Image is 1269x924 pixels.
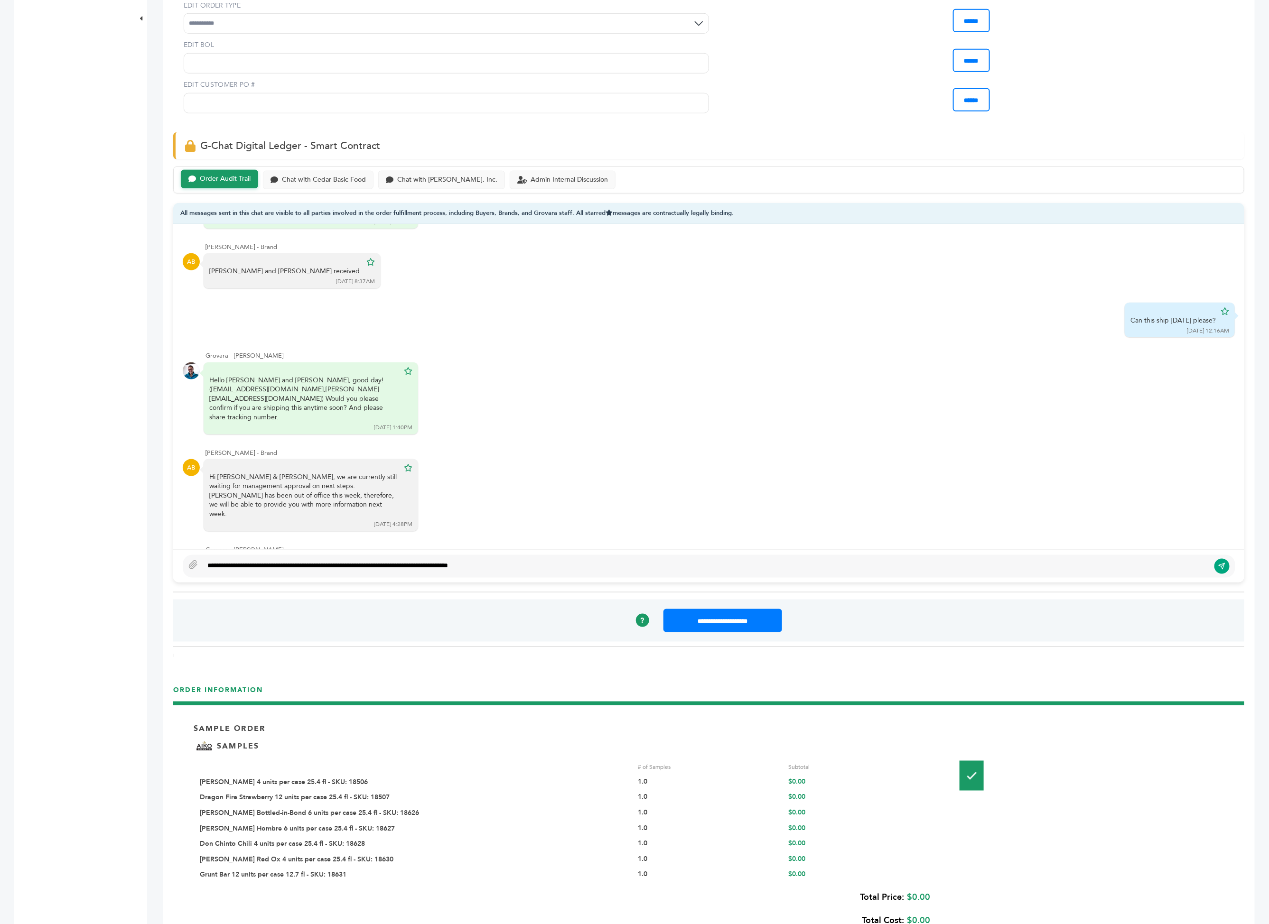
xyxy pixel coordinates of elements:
div: AB [183,253,200,270]
label: EDIT CUSTOMER PO # [184,80,709,90]
a: ? [636,614,649,627]
div: Order Audit Trail [200,175,251,183]
span: G-Chat Digital Ledger - Smart Contract [200,139,380,153]
div: 1.0 [638,855,782,865]
img: Pallet-Icons-01.png [960,761,984,791]
div: Chat with [PERSON_NAME], Inc. [397,176,497,184]
div: [DATE] 12:16AM [1187,327,1229,335]
a: [PERSON_NAME] Hombre 6 units per case 25.4 fl - SKU: 18627 [200,824,395,833]
b: Total Price: [860,892,904,904]
p: SAMPLES [217,741,259,752]
div: AB [183,459,200,476]
label: EDIT BOL [184,40,709,50]
div: $0.00 [788,824,932,834]
div: Grovara - [PERSON_NAME] [205,351,1235,360]
div: Hello [PERSON_NAME] and [PERSON_NAME], good day! ( [EMAIL_ADDRESS][DOMAIN_NAME] , [PERSON_NAME][E... [209,376,399,422]
div: 1.0 [638,793,782,803]
label: EDIT ORDER TYPE [184,1,709,10]
div: $0.00 [788,840,932,849]
div: $0.00 [788,778,932,787]
h3: ORDER INFORMATION [173,685,1244,702]
div: [DATE] 8:37AM [336,277,375,286]
a: Don Chinto Chili 4 units per case 25.4 fl - SKU: 18628 [200,840,365,849]
div: Can this ship [DATE] please? [1130,316,1216,325]
div: 1.0 [638,809,782,818]
a: Dragon Fire Strawberry 12 units per case 25.4 fl - SKU: 18507 [200,793,390,802]
div: [PERSON_NAME] - Brand [205,449,1235,457]
div: $0.00 [788,855,932,865]
a: Grunt Bar 12 units per case 12.7 fl - SKU: 18631 [200,870,346,879]
div: 1.0 [638,870,782,880]
div: [PERSON_NAME] and [PERSON_NAME] received. [209,267,362,276]
div: Admin Internal Discussion [531,176,608,184]
div: [PERSON_NAME] - Brand [205,243,1235,251]
div: 1.0 [638,778,782,787]
div: [DATE] 4:28PM [374,520,412,528]
img: Brand Name [194,735,215,758]
div: # of Samples [638,763,782,772]
div: Grovara - [PERSON_NAME] [205,545,1235,554]
a: [PERSON_NAME] 4 units per case 25.4 fl - SKU: 18506 [200,778,368,787]
div: All messages sent in this chat are visible to all parties involved in the order fulfillment proce... [173,203,1244,224]
div: 1.0 [638,824,782,834]
div: Hi [PERSON_NAME] & [PERSON_NAME], we are currently still waiting for management approval on next ... [209,472,399,519]
div: $0.00 [788,793,932,803]
div: Subtotal [788,763,932,772]
div: 1.0 [638,840,782,849]
a: [PERSON_NAME] Bottled-in-Bond 6 units per case 25.4 fl - SKU: 18626 [200,809,419,818]
div: $0.00 [788,809,932,818]
div: Chat with Cedar Basic Food [282,176,366,184]
div: $0.00 [788,870,932,880]
p: Sample Order [194,724,265,734]
a: [PERSON_NAME] Red Ox 4 units per case 25.4 fl - SKU: 18630 [200,855,393,864]
div: [DATE] 1:40PM [374,424,412,432]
